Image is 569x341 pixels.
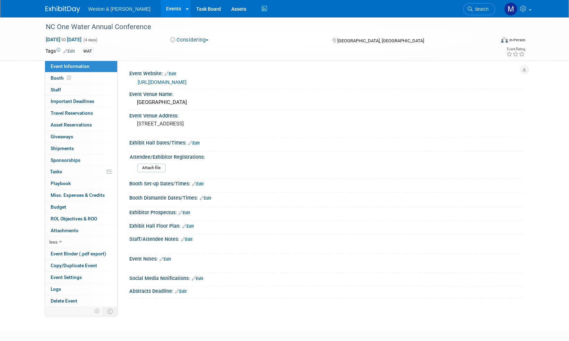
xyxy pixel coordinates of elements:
[45,96,117,107] a: Important Deadlines
[181,237,192,242] a: Edit
[51,146,74,151] span: Shipments
[88,6,150,12] span: Weston & [PERSON_NAME]
[137,121,286,127] pre: [STREET_ADDRESS]
[91,307,103,316] td: Personalize Event Tab Strip
[182,224,194,229] a: Edit
[179,210,190,215] a: Edit
[192,276,203,281] a: Edit
[45,47,75,55] td: Tags
[51,110,93,116] span: Travel Reservations
[129,221,524,230] div: Exhibit Hall Floor Plan:
[51,122,92,128] span: Asset Reservations
[60,37,67,42] span: to
[51,228,78,233] span: Attachments
[129,254,524,263] div: Event Notes:
[129,234,524,243] div: Staff/Attendee Notes:
[454,36,526,46] div: Event Format
[51,204,66,210] span: Budget
[45,283,117,295] a: Logs
[51,216,97,221] span: ROI, Objectives & ROO
[45,84,117,96] a: Staff
[45,6,80,13] img: ExhibitDay
[51,263,97,268] span: Copy/Duplicate Event
[45,72,117,84] a: Booth
[45,272,117,283] a: Event Settings
[135,97,519,108] div: [GEOGRAPHIC_DATA]
[50,169,62,174] span: Tasks
[43,21,485,33] div: NC One Water Annual Conference
[138,79,187,85] a: [URL][DOMAIN_NAME]
[168,36,211,44] button: Considering
[463,3,495,15] a: Search
[81,48,94,55] div: WAT
[45,236,117,248] a: less
[45,166,117,177] a: Tasks
[188,141,200,146] a: Edit
[501,37,508,43] img: Format-Inperson.png
[129,138,524,147] div: Exhibit Hall Dates/Times:
[509,37,525,43] div: In-Person
[129,207,524,216] div: Exhibitor Prospectus:
[160,257,171,262] a: Edit
[45,155,117,166] a: Sponsorships
[51,251,106,256] span: Event Binder (.pdf export)
[49,239,58,245] span: less
[45,36,82,43] span: [DATE] [DATE]
[83,38,97,42] span: (4 days)
[51,286,61,292] span: Logs
[165,71,176,76] a: Edit
[51,87,61,93] span: Staff
[130,152,521,160] div: Attendee/Exhibitor Registrations:
[45,131,117,142] a: Giveaways
[45,248,117,260] a: Event Binder (.pdf export)
[45,143,117,154] a: Shipments
[51,192,105,198] span: Misc. Expenses & Credits
[45,107,117,119] a: Travel Reservations
[337,38,424,43] span: [GEOGRAPHIC_DATA], [GEOGRAPHIC_DATA]
[45,178,117,189] a: Playbook
[129,273,524,282] div: Social Media Notifications:
[51,274,82,280] span: Event Settings
[129,286,524,295] div: Abstracts Deadline:
[51,75,72,81] span: Booth
[51,134,73,139] span: Giveaways
[103,307,117,316] td: Toggle Event Tabs
[200,196,211,201] a: Edit
[506,47,525,51] div: Event Rating
[129,111,524,119] div: Event Venue Address:
[45,201,117,213] a: Budget
[504,2,517,16] img: Mary Ann Trujillo
[45,260,117,271] a: Copy/Duplicate Event
[45,61,117,72] a: Event Information
[66,75,72,80] span: Booth not reserved yet
[45,119,117,131] a: Asset Reservations
[51,98,94,104] span: Important Deadlines
[51,157,80,163] span: Sponsorships
[129,178,524,187] div: Booth Set-up Dates/Times:
[129,89,524,98] div: Event Venue Name:
[51,181,71,186] span: Playbook
[45,213,117,225] a: ROI, Objectives & ROO
[63,49,75,54] a: Edit
[45,225,117,236] a: Attachments
[51,63,89,69] span: Event Information
[192,182,204,186] a: Edit
[51,298,77,304] span: Delete Event
[473,7,489,12] span: Search
[129,193,524,202] div: Booth Dismantle Dates/Times:
[45,295,117,307] a: Delete Event
[129,68,524,77] div: Event Website:
[45,190,117,201] a: Misc. Expenses & Credits
[175,289,187,294] a: Edit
